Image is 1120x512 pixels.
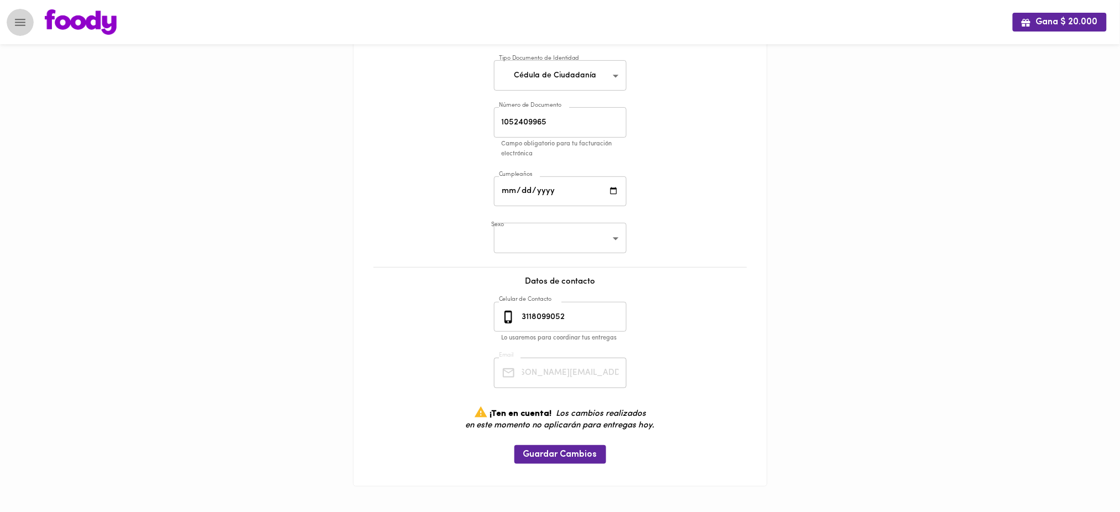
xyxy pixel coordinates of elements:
p: Campo obligatorio para tu facturación electrónica [502,139,634,160]
div: ​ [494,223,627,253]
label: Sexo [491,221,504,229]
button: Guardar Cambios [514,445,606,463]
span: Gana $ 20.000 [1022,17,1098,28]
div: Cédula de Ciudadanía [494,60,627,91]
input: 3010000000 [520,302,627,332]
input: Tu Email [520,358,627,388]
i: Los cambios realizados en este momento no aplicarán para entregas hoy. [466,410,655,430]
b: ¡Ten en cuenta! [490,410,552,418]
iframe: Messagebird Livechat Widget [1056,448,1109,501]
img: logo.png [45,9,117,35]
div: Datos de contacto [365,276,756,299]
input: Número de Documento [494,107,627,138]
button: Menu [7,9,34,36]
button: Gana $ 20.000 [1013,13,1107,31]
p: Lo usaremos para coordinar tus entregas [502,333,634,343]
span: Guardar Cambios [523,450,597,460]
